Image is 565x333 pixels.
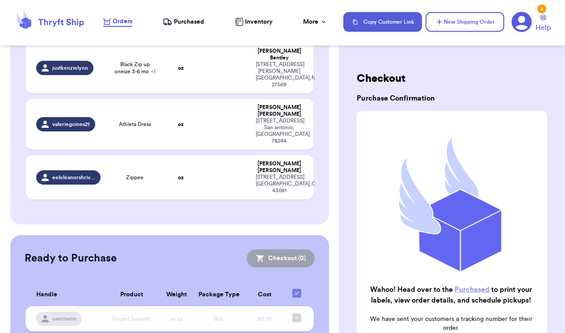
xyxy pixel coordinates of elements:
[112,316,151,321] span: Striped Sweater
[256,61,303,88] div: [STREET_ADDRESS][PERSON_NAME] [GEOGRAPHIC_DATA] , NC 27569
[535,22,551,33] span: Help
[25,251,117,266] h2: Ready to Purchase
[256,160,303,174] div: [PERSON_NAME] [PERSON_NAME]
[537,4,546,13] div: 2
[52,121,90,128] span: valeriegoines21
[119,121,151,128] span: Athleta Dress
[364,315,538,333] p: We have sent your customers a tracking number for their order.
[535,15,551,33] a: Help
[511,12,532,32] a: 2
[303,17,327,26] div: More
[256,118,303,144] div: [STREET_ADDRESS] San antonio , [GEOGRAPHIC_DATA] 78244
[126,174,143,181] span: Zippee
[174,17,204,26] span: Purchased
[357,93,547,104] h3: Purchase Confirmation
[52,315,76,322] span: username
[193,283,244,306] th: Package Type
[170,316,183,321] span: xx oz
[178,175,184,180] strong: oz
[104,283,160,306] th: Product
[36,290,57,299] span: Handle
[256,48,303,61] div: [PERSON_NAME] Bentley
[111,61,158,75] span: Black Zip up onesie 3-6 mo
[113,17,132,26] span: Orders
[455,286,489,293] a: Purchased
[52,64,88,72] span: justkenzielynn
[343,12,422,32] button: Copy Customer Link
[214,316,223,321] span: Box
[151,69,156,74] span: + 1
[357,72,547,86] h2: Checkout
[178,122,184,127] strong: oz
[256,174,303,194] div: [STREET_ADDRESS] [GEOGRAPHIC_DATA] , OH 43081
[163,17,204,26] a: Purchased
[160,283,193,306] th: Weight
[256,104,303,118] div: [PERSON_NAME] [PERSON_NAME]
[364,284,538,306] h2: Wahoo! Head over to the to print your labels, view order details, and schedule pickups!
[244,283,286,306] th: Cost
[178,65,184,71] strong: oz
[245,17,273,26] span: Inventory
[247,249,315,267] button: Checkout (0)
[52,174,96,181] span: eeleleanorshriver
[103,17,132,27] a: Orders
[235,17,273,26] a: Inventory
[426,12,504,32] button: New Shipping Order
[258,316,272,321] span: $0.00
